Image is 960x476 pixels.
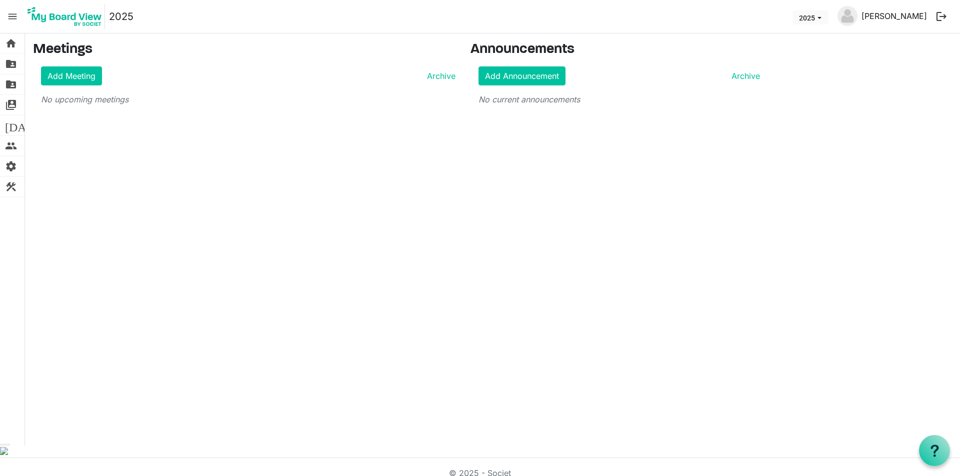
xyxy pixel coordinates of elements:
a: [PERSON_NAME] [857,6,931,26]
a: Add Meeting [41,66,102,85]
a: My Board View Logo [24,4,109,29]
span: switch_account [5,95,17,115]
span: folder_shared [5,54,17,74]
a: Archive [727,70,760,82]
span: settings [5,156,17,176]
img: My Board View Logo [24,4,105,29]
button: logout [931,6,952,27]
img: no-profile-picture.svg [837,6,857,26]
p: No upcoming meetings [41,93,455,105]
span: construction [5,177,17,197]
p: No current announcements [478,93,760,105]
span: people [5,136,17,156]
h3: Meetings [33,41,455,58]
span: menu [3,7,22,26]
span: [DATE] [5,115,43,135]
span: home [5,33,17,53]
span: folder_shared [5,74,17,94]
a: Add Announcement [478,66,565,85]
h3: Announcements [470,41,768,58]
button: 2025 dropdownbutton [792,10,828,24]
a: Archive [423,70,455,82]
a: 2025 [109,6,133,26]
